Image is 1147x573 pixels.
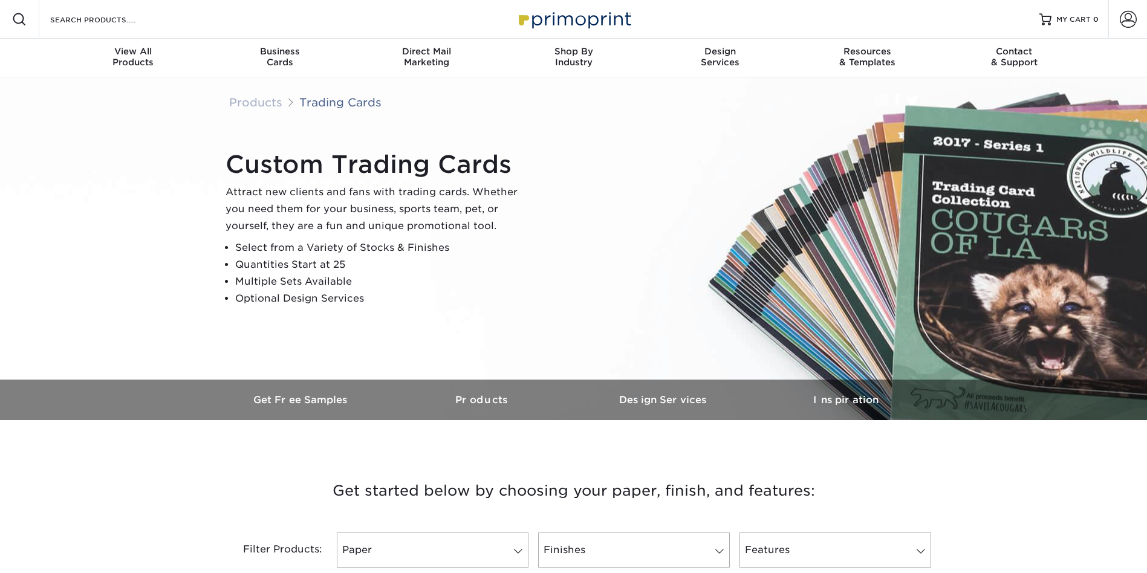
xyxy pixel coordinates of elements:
[755,380,937,420] a: Inspiration
[500,46,647,68] div: Industry
[226,184,528,235] p: Attract new clients and fans with trading cards. Whether you need them for your business, sports ...
[211,533,332,568] div: Filter Products:
[1056,15,1091,25] span: MY CART
[647,46,794,68] div: Services
[647,46,794,57] span: Design
[513,6,634,32] img: Primoprint
[226,150,528,179] h1: Custom Trading Cards
[211,380,392,420] a: Get Free Samples
[755,394,937,406] h3: Inspiration
[574,380,755,420] a: Design Services
[49,12,167,27] input: SEARCH PRODUCTS.....
[229,95,282,109] a: Products
[353,39,500,77] a: Direct MailMarketing
[206,46,353,57] span: Business
[941,46,1088,68] div: & Support
[647,39,794,77] a: DesignServices
[794,46,941,68] div: & Templates
[941,46,1088,57] span: Contact
[211,394,392,406] h3: Get Free Samples
[1093,15,1099,24] span: 0
[60,46,207,57] span: View All
[739,533,931,568] a: Features
[235,256,528,273] li: Quantities Start at 25
[794,39,941,77] a: Resources& Templates
[500,39,647,77] a: Shop ByIndustry
[60,39,207,77] a: View AllProducts
[538,533,730,568] a: Finishes
[941,39,1088,77] a: Contact& Support
[235,239,528,256] li: Select from a Variety of Stocks & Finishes
[235,290,528,307] li: Optional Design Services
[353,46,500,57] span: Direct Mail
[206,39,353,77] a: BusinessCards
[500,46,647,57] span: Shop By
[337,533,528,568] a: Paper
[235,273,528,290] li: Multiple Sets Available
[206,46,353,68] div: Cards
[299,95,382,109] a: Trading Cards
[392,380,574,420] a: Products
[220,464,928,518] h3: Get started below by choosing your paper, finish, and features:
[392,394,574,406] h3: Products
[574,394,755,406] h3: Design Services
[60,46,207,68] div: Products
[353,46,500,68] div: Marketing
[794,46,941,57] span: Resources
